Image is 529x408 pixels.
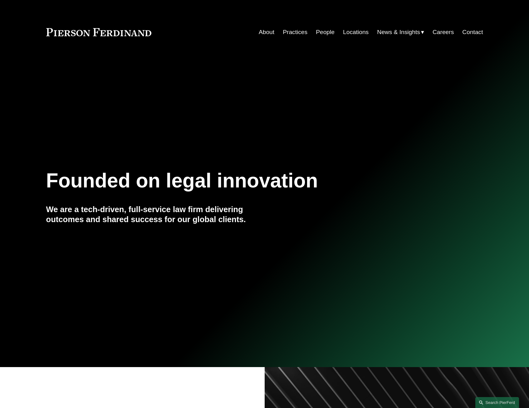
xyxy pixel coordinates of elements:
a: Careers [433,26,454,38]
span: News & Insights [377,27,420,38]
a: About [259,26,274,38]
h4: We are a tech-driven, full-service law firm delivering outcomes and shared success for our global... [46,204,265,225]
a: Locations [343,26,369,38]
a: People [316,26,335,38]
a: folder dropdown [377,26,424,38]
a: Contact [462,26,483,38]
a: Search this site [475,397,519,408]
a: Practices [283,26,307,38]
h1: Founded on legal innovation [46,169,410,192]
